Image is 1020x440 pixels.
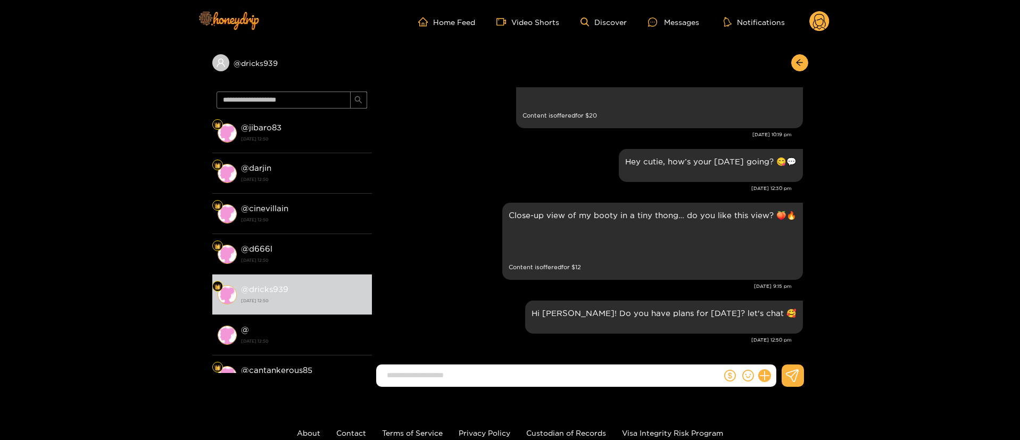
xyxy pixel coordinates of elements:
[377,283,792,290] div: [DATE] 9:15 pm
[214,203,221,209] img: Fan Level
[218,245,237,264] img: conversation
[214,243,221,250] img: Fan Level
[622,429,723,437] a: Visa Integrity Risk Program
[218,326,237,345] img: conversation
[241,325,249,334] strong: @
[212,54,372,71] div: @dricks939
[216,58,226,68] span: user
[742,370,754,381] span: smile
[241,366,312,375] strong: @ cantankerous85
[509,261,797,273] small: Content is offered for $ 12
[724,370,736,381] span: dollar
[526,429,606,437] a: Custodian of Records
[418,17,475,27] a: Home Feed
[516,51,803,128] div: Oct. 11, 10:19 pm
[581,18,627,27] a: Discover
[241,336,367,346] strong: [DATE] 12:50
[720,16,788,27] button: Notifications
[336,429,366,437] a: Contact
[241,123,281,132] strong: @ jibaro83
[350,92,367,109] button: search
[241,175,367,184] strong: [DATE] 12:50
[214,364,221,371] img: Fan Level
[218,164,237,183] img: conversation
[218,366,237,385] img: conversation
[382,429,443,437] a: Terms of Service
[214,284,221,290] img: Fan Level
[241,204,288,213] strong: @ cinevillain
[496,17,559,27] a: Video Shorts
[619,149,803,182] div: Oct. 13, 12:30 pm
[795,59,803,68] span: arrow-left
[241,134,367,144] strong: [DATE] 12:50
[241,255,367,265] strong: [DATE] 12:50
[214,162,221,169] img: Fan Level
[377,131,792,138] div: [DATE] 10:19 pm
[297,429,320,437] a: About
[496,17,511,27] span: video-camera
[218,123,237,143] img: conversation
[241,163,271,172] strong: @ darjin
[218,285,237,304] img: conversation
[502,203,803,280] div: Oct. 13, 9:15 pm
[377,336,792,344] div: [DATE] 12:50 pm
[354,96,362,105] span: search
[241,244,272,253] strong: @ d666l
[218,204,237,223] img: conversation
[791,54,808,71] button: arrow-left
[523,110,797,122] small: Content is offered for $ 20
[459,429,510,437] a: Privacy Policy
[532,307,797,319] p: Hi [PERSON_NAME]! Do you have plans for [DATE]? let's chat 🥰
[241,215,367,225] strong: [DATE] 12:50
[418,17,433,27] span: home
[214,122,221,128] img: Fan Level
[509,209,797,221] p: Close-up view of my booty in a tiny thong… do you like this view? 🍑🔥
[377,185,792,192] div: [DATE] 12:30 pm
[241,285,288,294] strong: @ dricks939
[241,296,367,305] strong: [DATE] 12:50
[722,368,738,384] button: dollar
[625,155,797,168] p: Hey cutie, how’s your [DATE] going? 😋💬
[525,301,803,334] div: Oct. 14, 12:50 pm
[648,16,699,28] div: Messages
